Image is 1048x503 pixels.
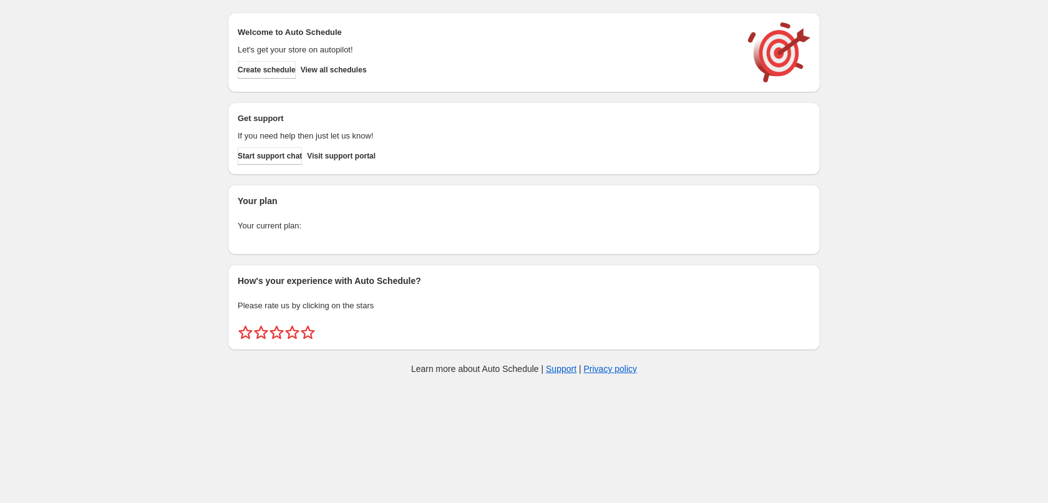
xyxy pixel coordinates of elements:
[238,195,810,207] h2: Your plan
[238,147,302,165] a: Start support chat
[584,364,638,374] a: Privacy policy
[238,65,296,75] span: Create schedule
[238,220,810,232] p: Your current plan:
[238,112,735,125] h2: Get support
[238,130,735,142] p: If you need help then just let us know!
[238,61,296,79] button: Create schedule
[238,44,735,56] p: Let's get your store on autopilot!
[307,151,376,161] span: Visit support portal
[546,364,576,374] a: Support
[238,151,302,161] span: Start support chat
[307,147,376,165] a: Visit support portal
[411,363,637,375] p: Learn more about Auto Schedule | |
[238,300,810,312] p: Please rate us by clicking on the stars
[238,26,735,39] h2: Welcome to Auto Schedule
[238,275,810,287] h2: How's your experience with Auto Schedule?
[301,65,367,75] span: View all schedules
[301,61,367,79] button: View all schedules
